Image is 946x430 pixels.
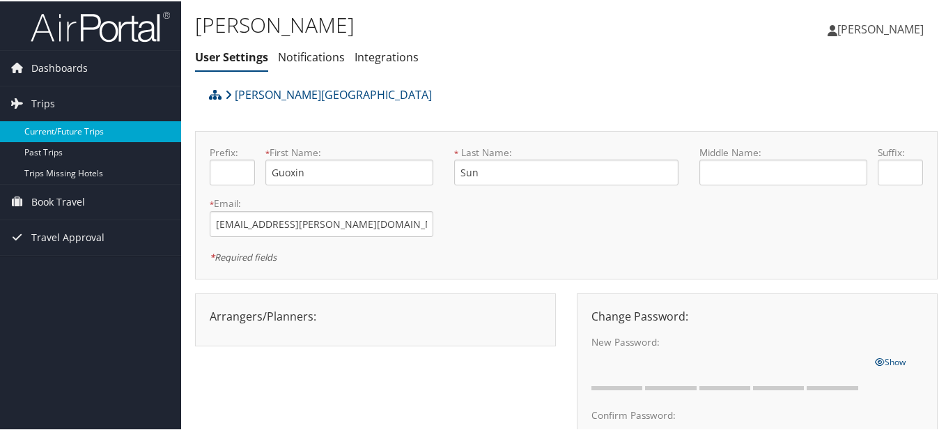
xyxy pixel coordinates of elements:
label: New Password: [591,334,864,348]
label: Suffix: [878,144,923,158]
span: [PERSON_NAME] [837,20,924,36]
a: [PERSON_NAME][GEOGRAPHIC_DATA] [225,79,432,107]
span: Book Travel [31,183,85,218]
label: First Name: [265,144,433,158]
div: Change Password: [581,307,933,323]
a: Show [875,352,906,367]
label: Last Name: [454,144,678,158]
a: Notifications [278,48,345,63]
label: Confirm Password: [591,407,864,421]
a: [PERSON_NAME] [828,7,938,49]
span: Dashboards [31,49,88,84]
div: Arrangers/Planners: [199,307,552,323]
img: airportal-logo.png [31,9,170,42]
label: Middle Name: [699,144,867,158]
span: Show [875,355,906,367]
span: Travel Approval [31,219,104,254]
span: Trips [31,85,55,120]
em: Required fields [210,249,277,262]
h1: [PERSON_NAME] [195,9,690,38]
a: User Settings [195,48,268,63]
a: Integrations [355,48,419,63]
label: Prefix: [210,144,255,158]
label: Email: [210,195,433,209]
